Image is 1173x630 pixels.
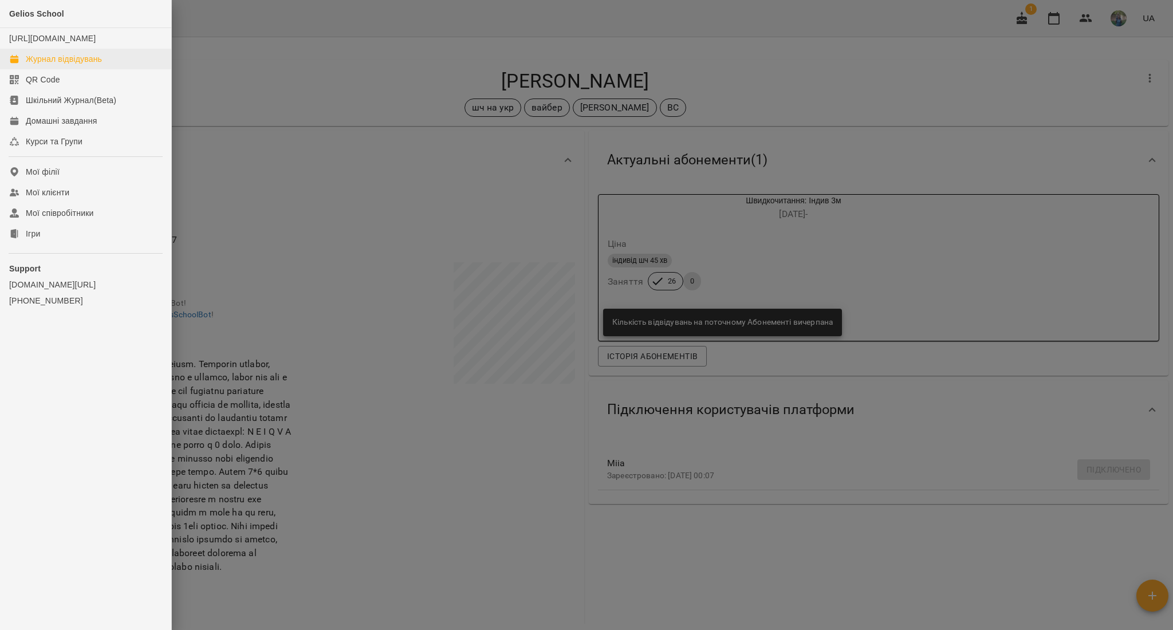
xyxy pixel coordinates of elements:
div: Журнал відвідувань [26,53,102,65]
a: [DOMAIN_NAME][URL] [9,279,162,290]
div: Домашні завдання [26,115,97,127]
p: Support [9,263,162,274]
div: Ігри [26,228,40,239]
div: Мої співробітники [26,207,94,219]
div: Мої філії [26,166,60,178]
a: [PHONE_NUMBER] [9,295,162,306]
a: [URL][DOMAIN_NAME] [9,34,96,43]
div: QR Code [26,74,60,85]
div: Шкільний Журнал(Beta) [26,94,116,106]
div: Мої клієнти [26,187,69,198]
div: Курси та Групи [26,136,82,147]
span: Gelios School [9,9,64,18]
